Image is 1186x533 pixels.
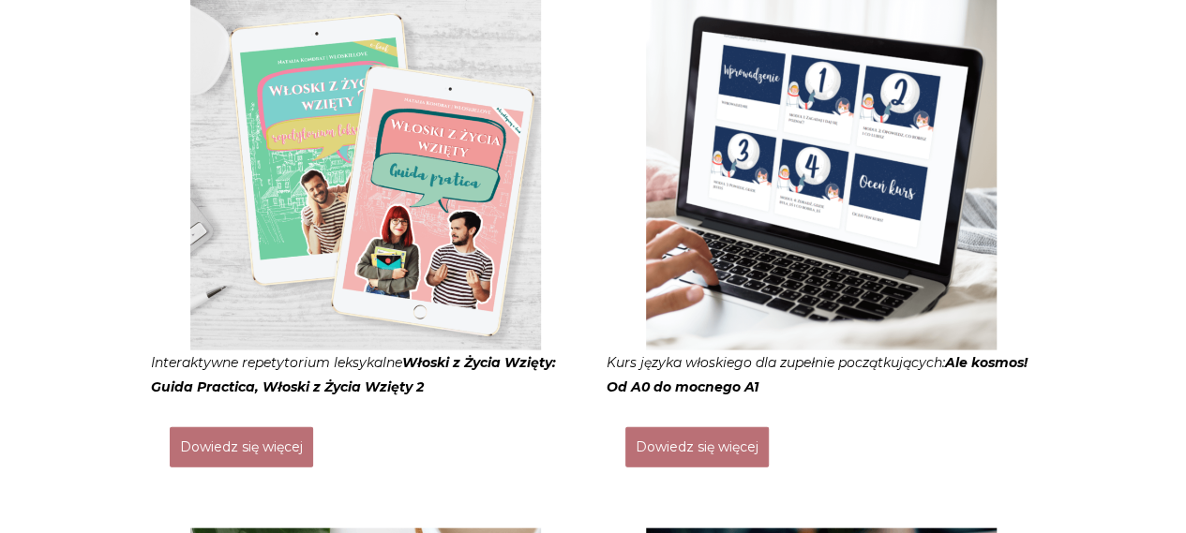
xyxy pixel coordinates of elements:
em: Kurs języka włoskiego dla zupełnie początkujących: [607,354,1028,395]
strong: Włoski z Życia Wzięty 2 [263,378,424,395]
em: Interaktywne repetytorium leksykalne [151,354,556,395]
a: Dowiedz się więcej [170,427,313,467]
a: Dowiedz się więcej [625,427,769,467]
strong: Ale kosmos! Od A0 do mocnego A1 [607,354,1028,395]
